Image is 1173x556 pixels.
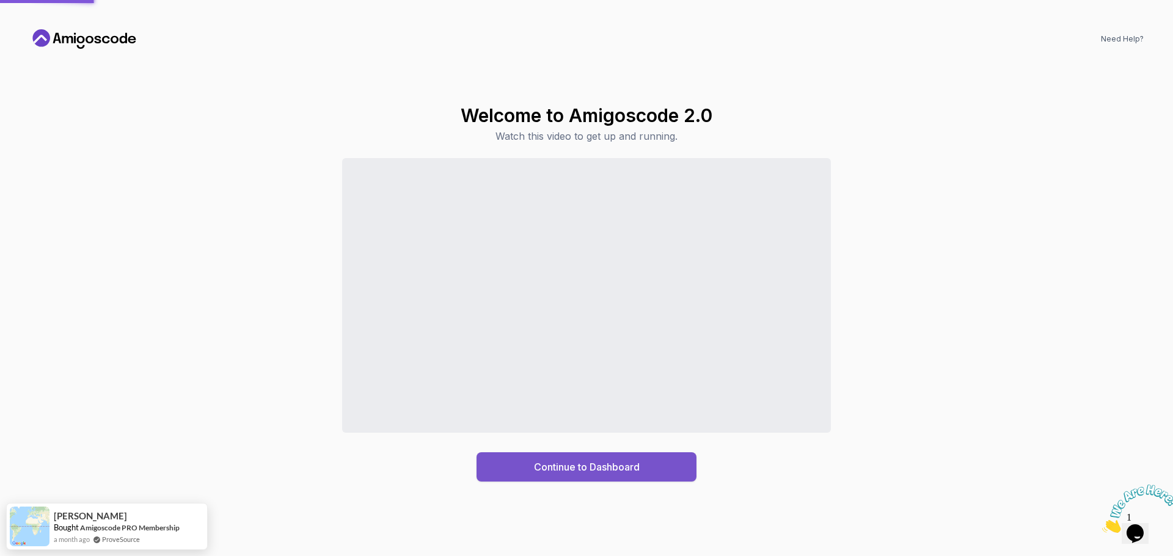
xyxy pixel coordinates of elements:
[102,534,140,544] a: ProveSource
[5,5,10,15] span: 1
[534,460,640,474] div: Continue to Dashboard
[1097,480,1173,538] iframe: chat widget
[10,507,49,546] img: provesource social proof notification image
[54,522,79,532] span: Bought
[54,534,90,544] span: a month ago
[5,5,81,53] img: Chat attention grabber
[80,523,180,532] a: Amigoscode PRO Membership
[54,511,127,521] span: [PERSON_NAME]
[342,158,831,433] iframe: Sales Video
[477,452,696,482] button: Continue to Dashboard
[29,29,139,49] a: Home link
[461,129,712,143] p: Watch this video to get up and running.
[1101,34,1144,44] a: Need Help?
[461,104,712,126] h1: Welcome to Amigoscode 2.0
